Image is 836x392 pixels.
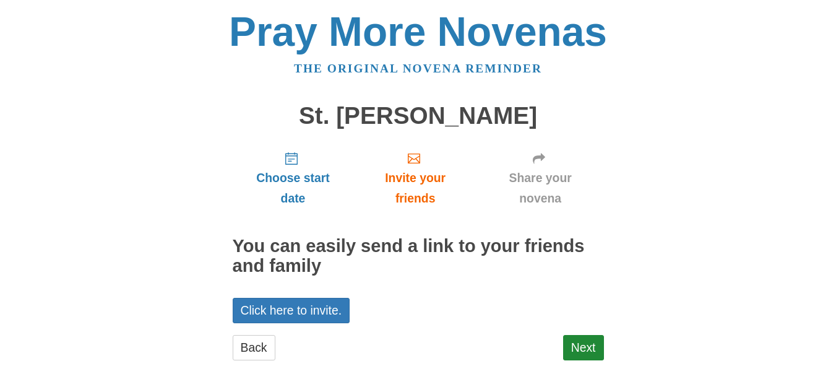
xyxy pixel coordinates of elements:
[233,335,275,360] a: Back
[245,168,342,209] span: Choose start date
[233,298,350,323] a: Click here to invite.
[233,237,604,276] h2: You can easily send a link to your friends and family
[366,168,464,209] span: Invite your friends
[229,9,607,54] a: Pray More Novenas
[353,141,476,215] a: Invite your friends
[233,103,604,129] h1: St. [PERSON_NAME]
[489,168,592,209] span: Share your novena
[233,141,354,215] a: Choose start date
[477,141,604,215] a: Share your novena
[563,335,604,360] a: Next
[294,62,542,75] a: The original novena reminder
